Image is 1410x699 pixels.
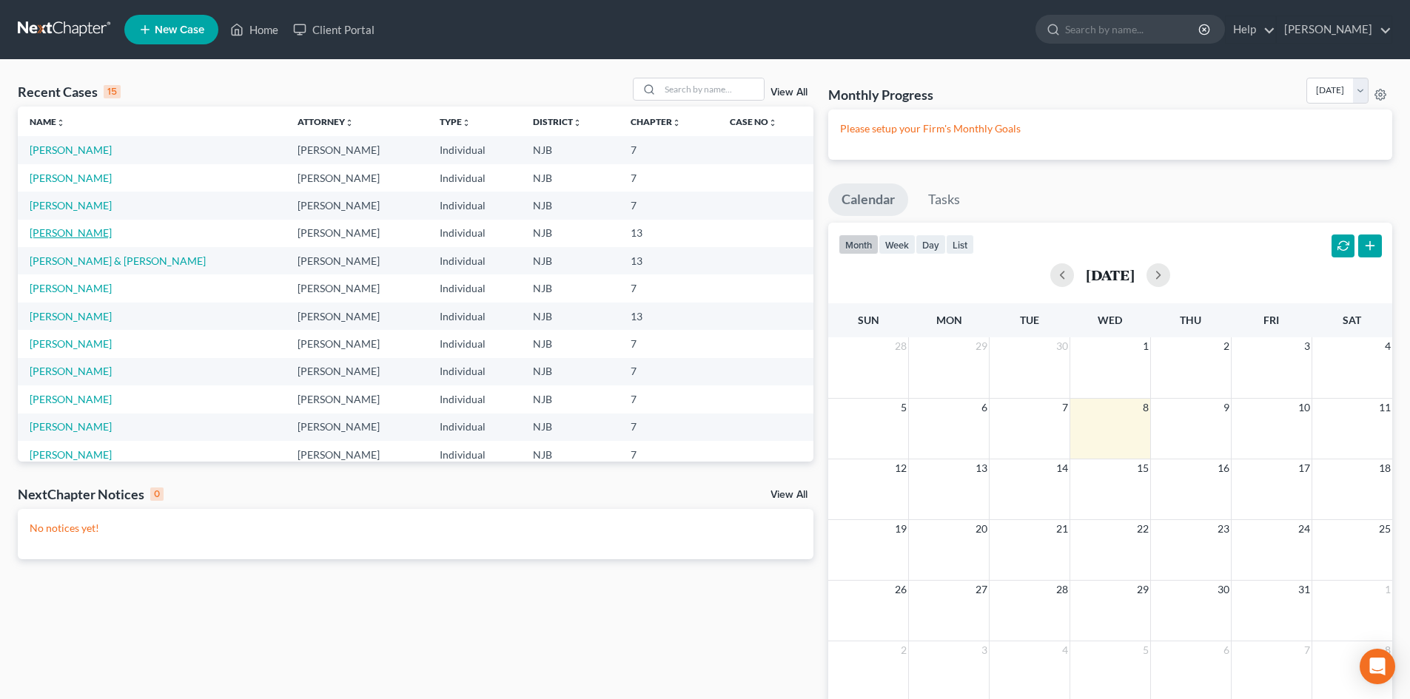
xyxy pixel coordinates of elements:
[1180,314,1201,326] span: Thu
[428,441,521,468] td: Individual
[893,337,908,355] span: 28
[1383,337,1392,355] span: 4
[893,520,908,538] span: 19
[286,136,428,163] td: [PERSON_NAME]
[30,199,112,212] a: [PERSON_NAME]
[286,220,428,247] td: [PERSON_NAME]
[1297,399,1312,416] span: 10
[1377,399,1392,416] span: 11
[428,192,521,219] td: Individual
[30,116,65,127] a: Nameunfold_more
[1222,337,1231,355] span: 2
[1061,399,1070,416] span: 7
[974,581,989,598] span: 27
[1086,267,1135,283] h2: [DATE]
[893,581,908,598] span: 26
[155,24,204,36] span: New Case
[428,385,521,413] td: Individual
[345,118,354,127] i: unfold_more
[619,358,718,385] td: 7
[619,330,718,357] td: 7
[286,192,428,219] td: [PERSON_NAME]
[521,358,619,385] td: NJB
[974,459,989,477] span: 13
[1222,641,1231,659] span: 6
[521,385,619,413] td: NJB
[828,86,933,104] h3: Monthly Progress
[619,303,718,330] td: 13
[428,274,521,302] td: Individual
[521,274,619,302] td: NJB
[828,183,908,216] a: Calendar
[30,310,112,323] a: [PERSON_NAME]
[1141,641,1150,659] span: 5
[771,490,808,500] a: View All
[1055,459,1070,477] span: 14
[428,247,521,274] td: Individual
[18,485,164,503] div: NextChapter Notices
[428,358,521,385] td: Individual
[428,136,521,163] td: Individual
[30,521,802,536] p: No notices yet!
[286,358,428,385] td: [PERSON_NAME]
[462,118,471,127] i: unfold_more
[980,399,989,416] span: 6
[521,303,619,330] td: NJB
[1020,314,1039,326] span: Tue
[879,234,916,254] button: week
[730,116,777,127] a: Case Nounfold_more
[1277,16,1391,43] a: [PERSON_NAME]
[672,118,681,127] i: unfold_more
[1297,581,1312,598] span: 31
[521,192,619,219] td: NJB
[1383,641,1392,659] span: 8
[1135,581,1150,598] span: 29
[619,247,718,274] td: 13
[1343,314,1361,326] span: Sat
[1216,581,1231,598] span: 30
[619,385,718,413] td: 7
[893,459,908,477] span: 12
[771,87,808,98] a: View All
[533,116,582,127] a: Districtunfold_more
[899,641,908,659] span: 2
[30,254,206,267] a: [PERSON_NAME] & [PERSON_NAME]
[286,274,428,302] td: [PERSON_NAME]
[619,136,718,163] td: 7
[619,413,718,441] td: 7
[1383,581,1392,598] span: 1
[521,136,619,163] td: NJB
[1141,337,1150,355] span: 1
[573,118,582,127] i: unfold_more
[18,83,121,101] div: Recent Cases
[974,520,989,538] span: 20
[30,420,112,433] a: [PERSON_NAME]
[619,220,718,247] td: 13
[840,121,1380,136] p: Please setup your Firm's Monthly Goals
[1303,641,1312,659] span: 7
[30,226,112,239] a: [PERSON_NAME]
[428,413,521,441] td: Individual
[30,143,112,156] a: [PERSON_NAME]
[1297,459,1312,477] span: 17
[521,164,619,192] td: NJB
[936,314,962,326] span: Mon
[619,441,718,468] td: 7
[619,164,718,192] td: 7
[1061,641,1070,659] span: 4
[1222,399,1231,416] span: 9
[30,337,112,350] a: [PERSON_NAME]
[631,116,681,127] a: Chapterunfold_more
[286,330,428,357] td: [PERSON_NAME]
[1216,520,1231,538] span: 23
[286,303,428,330] td: [PERSON_NAME]
[286,385,428,413] td: [PERSON_NAME]
[980,641,989,659] span: 3
[1065,16,1201,43] input: Search by name...
[286,413,428,441] td: [PERSON_NAME]
[30,448,112,461] a: [PERSON_NAME]
[428,330,521,357] td: Individual
[56,118,65,127] i: unfold_more
[899,399,908,416] span: 5
[30,172,112,184] a: [PERSON_NAME]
